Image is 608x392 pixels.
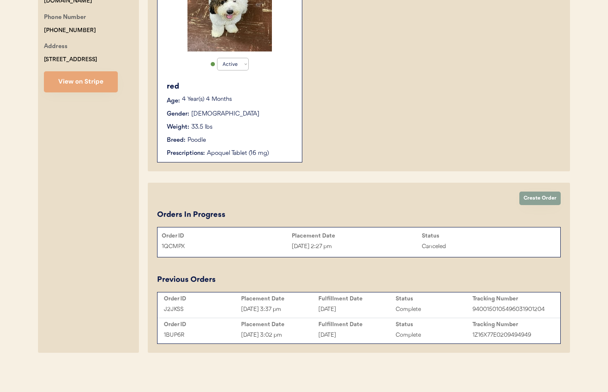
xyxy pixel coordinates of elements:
div: Address [44,42,68,52]
div: Placement Date [241,321,318,328]
div: Order ID [164,321,241,328]
div: Weight: [167,123,189,132]
div: Tracking Number [472,321,550,328]
button: View on Stripe [44,71,118,92]
div: Apoquel Tablet (16 mg) [207,149,293,158]
div: Placement Date [241,295,318,302]
div: 1Z16X77E0209494949 [472,330,550,340]
div: Complete [396,305,473,314]
div: Orders In Progress [157,209,225,221]
div: Tracking Number [472,295,550,302]
div: [DATE] 2:27 pm [292,242,422,251]
div: Status [396,295,473,302]
div: Complete [396,330,473,340]
div: Order ID [162,232,292,239]
div: [DATE] [318,305,396,314]
div: Status [396,321,473,328]
div: Prescriptions: [167,149,205,158]
div: [DATE] 3:37 pm [241,305,318,314]
div: Previous Orders [157,274,216,286]
div: [DATE] [318,330,396,340]
div: Gender: [167,110,189,119]
div: Fulfillment Date [318,295,396,302]
div: 1BUP6R [164,330,241,340]
div: Fulfillment Date [318,321,396,328]
div: [STREET_ADDRESS] [44,55,97,65]
div: [PHONE_NUMBER] [44,26,96,35]
div: [DATE] 3:02 pm [241,330,318,340]
div: Order ID [164,295,241,302]
div: 1QCMPX [162,242,292,251]
div: J2JKSS [164,305,241,314]
div: Status [422,232,552,239]
div: Phone Number [44,13,86,23]
button: Create Order [519,192,561,205]
div: Canceled [422,242,552,251]
div: [DEMOGRAPHIC_DATA] [191,110,259,119]
div: Placement Date [292,232,422,239]
div: 33.5 lbs [191,123,212,132]
div: 9400150105496031901204 [472,305,550,314]
div: red [167,81,293,92]
p: 4 Year(s) 4 Months [182,97,293,103]
div: Age: [167,97,180,105]
div: Breed: [167,136,185,145]
div: Poodle [187,136,206,145]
